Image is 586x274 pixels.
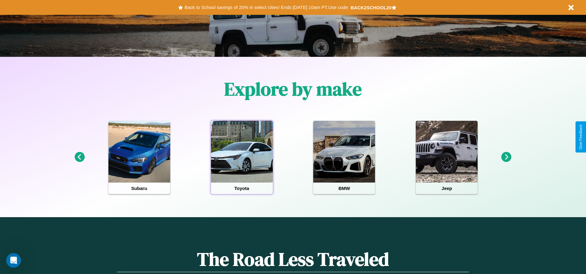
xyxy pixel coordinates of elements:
h4: Toyota [211,183,273,194]
h4: BMW [313,183,375,194]
b: BACK2SCHOOL20 [351,5,392,10]
h1: Explore by make [224,76,362,102]
button: Back to School savings of 20% in select cities! Ends [DATE] 10am PT.Use code: [183,3,350,12]
iframe: Intercom live chat [6,253,21,268]
h4: Subaru [108,183,170,194]
h4: Jeep [416,183,478,194]
h1: The Road Less Traveled [117,247,469,272]
div: Give Feedback [579,124,583,150]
